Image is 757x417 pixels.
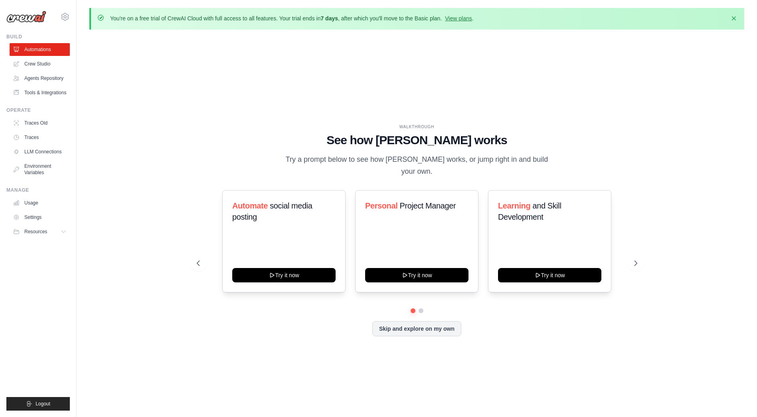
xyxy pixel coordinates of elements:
button: Try it now [232,268,336,282]
span: Project Manager [399,201,456,210]
span: Automate [232,201,268,210]
img: Logo [6,11,46,23]
a: LLM Connections [10,145,70,158]
span: and Skill Development [498,201,561,221]
p: Try a prompt below to see how [PERSON_NAME] works, or jump right in and build your own. [283,154,551,177]
a: Environment Variables [10,160,70,179]
a: Agents Repository [10,72,70,85]
span: Logout [36,401,50,407]
button: Skip and explore on my own [372,321,461,336]
button: Resources [10,225,70,238]
span: Learning [498,201,530,210]
button: Try it now [498,268,601,282]
div: Manage [6,187,70,193]
button: Logout [6,397,70,411]
strong: 7 days [320,15,338,22]
p: You're on a free trial of CrewAI Cloud with full access to all features. Your trial ends in , aft... [110,14,474,22]
a: Crew Studio [10,58,70,70]
h1: See how [PERSON_NAME] works [197,133,637,147]
a: Settings [10,211,70,224]
a: Traces [10,131,70,144]
a: Usage [10,197,70,209]
a: Traces Old [10,117,70,129]
span: Resources [24,228,47,235]
div: WALKTHROUGH [197,124,637,130]
a: Tools & Integrations [10,86,70,99]
a: Automations [10,43,70,56]
a: View plans [445,15,472,22]
span: social media posting [232,201,312,221]
div: Build [6,34,70,40]
div: Operate [6,107,70,113]
span: Personal [365,201,397,210]
button: Try it now [365,268,468,282]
